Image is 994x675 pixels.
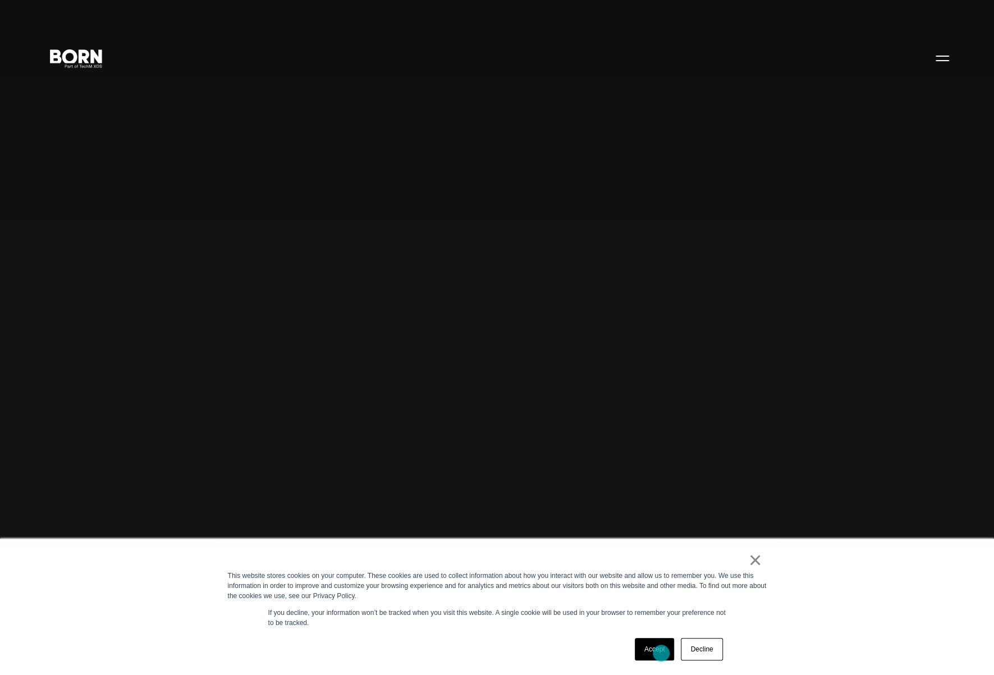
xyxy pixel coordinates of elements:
div: This website stores cookies on your computer. These cookies are used to collect information about... [228,571,767,601]
a: × [749,555,762,565]
a: Accept [635,638,675,660]
p: If you decline, your information won’t be tracked when you visit this website. A single cookie wi... [268,608,726,628]
a: Decline [681,638,722,660]
button: Open [929,46,956,70]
